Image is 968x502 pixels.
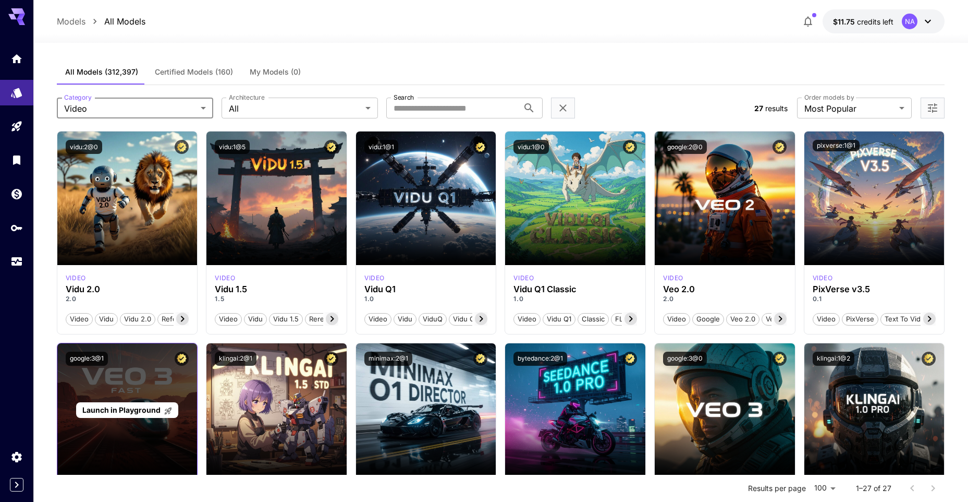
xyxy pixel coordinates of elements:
[364,294,488,304] p: 1.0
[244,312,267,326] button: Vidu
[663,273,683,283] p: video
[813,314,839,325] span: Video
[324,352,338,366] button: Certified Model – Vetted for best performance and includes a commercial license.
[513,273,534,283] div: vidu_q1_classic
[762,312,782,326] button: Veo
[473,352,487,366] button: Certified Model – Vetted for best performance and includes a commercial license.
[813,140,860,151] button: pixverse:1@1
[64,102,197,115] span: Video
[95,314,117,325] span: Vidu
[810,481,839,496] div: 100
[823,9,945,33] button: $11.75236NA
[623,140,637,154] button: Certified Model – Vetted for best performance and includes a commercial license.
[10,153,23,166] div: Library
[842,312,878,326] button: PixVerse
[57,15,85,28] a: Models
[748,483,806,494] p: Results per page
[215,273,235,283] div: vidu_1_5
[269,314,302,325] span: Vidu 1.5
[10,187,23,200] div: Wallet
[880,312,933,326] button: Text To Video
[66,314,92,325] span: Video
[762,314,782,325] span: Veo
[513,273,534,283] p: video
[158,314,199,325] span: Reference
[881,314,933,325] span: Text To Video
[66,140,102,154] button: vidu:2@0
[229,102,361,115] span: All
[66,284,189,294] h3: Vidu 2.0
[305,312,347,326] button: Rerefence
[364,312,391,326] button: Video
[557,102,569,115] button: Clear filters (1)
[215,312,242,326] button: Video
[157,312,200,326] button: Reference
[773,352,787,366] button: Certified Model – Vetted for best performance and includes a commercial license.
[64,93,92,102] label: Category
[66,273,86,283] p: video
[727,314,759,325] span: Veo 2.0
[364,273,385,283] div: vidu_q1
[902,14,917,29] div: NA
[215,294,338,304] p: 1.5
[922,352,936,366] button: Certified Model – Vetted for best performance and includes a commercial license.
[10,478,23,492] div: Expand sidebar
[305,314,347,325] span: Rerefence
[754,104,763,113] span: 27
[663,273,683,283] div: google_veo_2
[449,314,481,325] span: Vidu Q1
[926,102,939,115] button: Open more filters
[611,312,640,326] button: FLF2V
[364,140,398,154] button: vidu:1@1
[365,314,391,325] span: Video
[82,405,161,414] span: Launch in Playground
[833,17,857,26] span: $11.75
[663,284,787,294] h3: Veo 2.0
[215,284,338,294] h3: Vidu 1.5
[663,312,690,326] button: Video
[244,314,266,325] span: Vidu
[663,294,787,304] p: 2.0
[229,93,264,102] label: Architecture
[215,314,241,325] span: Video
[175,140,189,154] button: Certified Model – Vetted for best performance and includes a commercial license.
[364,352,412,366] button: minimax:2@1
[10,221,23,234] div: API Keys
[804,93,854,102] label: Order models by
[513,294,637,304] p: 1.0
[804,102,895,115] span: Most Popular
[813,352,854,366] button: klingai:1@2
[364,273,385,283] p: video
[813,273,833,283] p: video
[66,352,108,366] button: google:3@1
[513,140,549,154] button: vidu:1@0
[324,140,338,154] button: Certified Model – Vetted for best performance and includes a commercial license.
[449,312,482,326] button: Vidu Q1
[692,312,724,326] button: Google
[543,312,575,326] button: Vidu Q1
[10,450,23,463] div: Settings
[215,352,256,366] button: klingai:2@1
[104,15,145,28] a: All Models
[813,284,936,294] h3: PixVerse v3.5
[155,67,233,77] span: Certified Models (160)
[215,140,250,154] button: vidu:1@5
[663,352,707,366] button: google:3@0
[813,294,936,304] p: 0.1
[693,314,724,325] span: Google
[57,15,145,28] nav: breadcrumb
[611,314,640,325] span: FLF2V
[856,483,891,494] p: 1–27 of 27
[813,273,833,283] div: pixverse_v3_5
[833,16,893,27] div: $11.75236
[726,312,759,326] button: Veo 2.0
[10,86,23,99] div: Models
[419,312,447,326] button: ViduQ
[120,312,155,326] button: Vidu 2.0
[857,17,893,26] span: credits left
[513,284,637,294] div: Vidu Q1 Classic
[364,284,488,294] div: Vidu Q1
